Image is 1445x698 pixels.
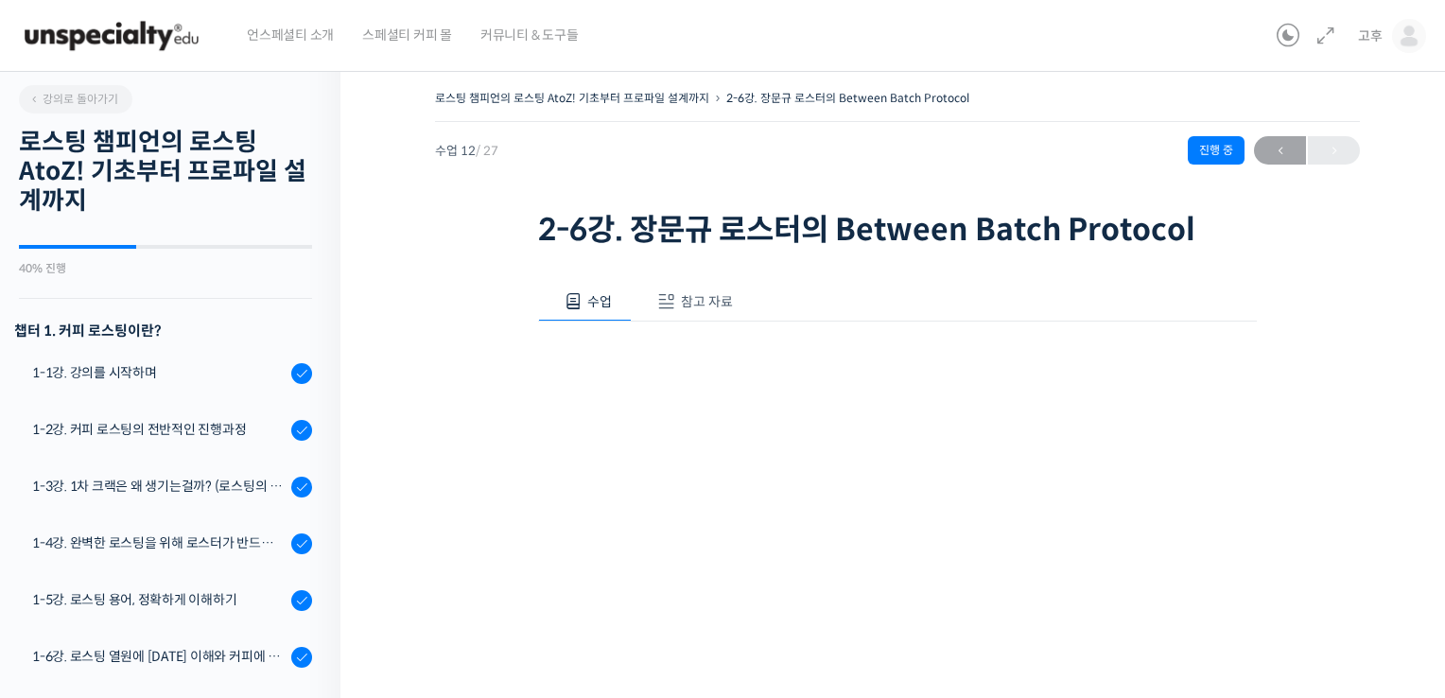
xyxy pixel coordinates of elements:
span: ← [1254,138,1306,164]
div: 진행 중 [1188,136,1245,165]
div: 1-3강. 1차 크랙은 왜 생기는걸까? (로스팅의 물리적, 화학적 변화) [32,476,286,497]
div: 40% 진행 [19,263,312,274]
a: 2-6강. 장문규 로스터의 Between Batch Protocol [726,91,969,105]
a: 로스팅 챔피언의 로스팅 AtoZ! 기초부터 프로파일 설계까지 [435,91,709,105]
span: / 27 [476,143,498,159]
div: 1-6강. 로스팅 열원에 [DATE] 이해와 커피에 미치는 영향 [32,646,286,667]
span: 참고 자료 [681,293,733,310]
a: 강의로 돌아가기 [19,85,132,113]
a: ←이전 [1254,136,1306,165]
span: 고후 [1358,27,1383,44]
h2: 로스팅 챔피언의 로스팅 AtoZ! 기초부터 프로파일 설계까지 [19,128,312,217]
div: 1-2강. 커피 로스팅의 전반적인 진행과정 [32,419,286,440]
span: 수업 [587,293,612,310]
div: 1-4강. 완벽한 로스팅을 위해 로스터가 반드시 갖춰야 할 것 (로스팅 목표 설정하기) [32,532,286,553]
div: 1-1강. 강의를 시작하며 [32,362,286,383]
span: 수업 12 [435,145,498,157]
h1: 2-6강. 장문규 로스터의 Between Batch Protocol [538,212,1257,248]
h3: 챕터 1. 커피 로스팅이란? [14,318,312,343]
span: 강의로 돌아가기 [28,92,118,106]
div: 1-5강. 로스팅 용어, 정확하게 이해하기 [32,589,286,610]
